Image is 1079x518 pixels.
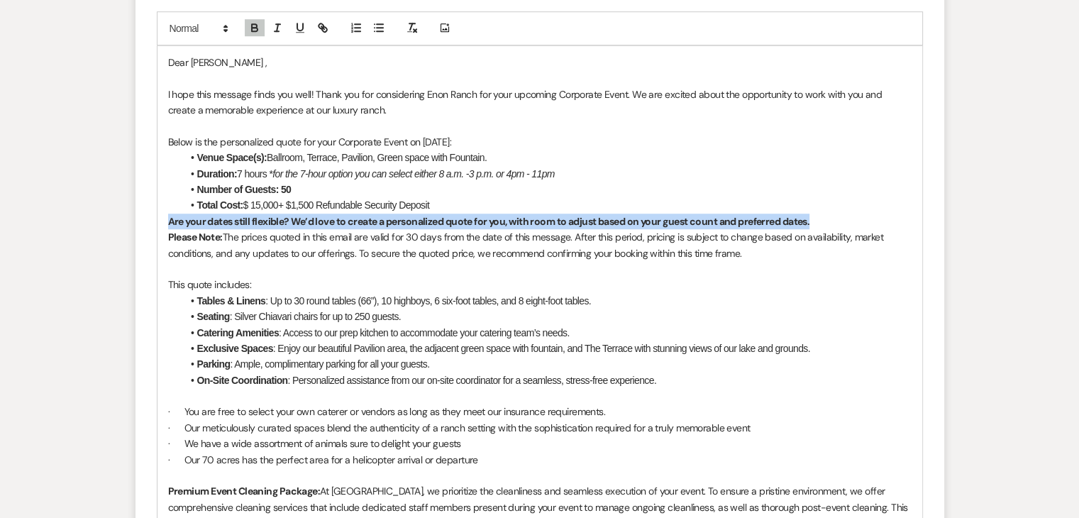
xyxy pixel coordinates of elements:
[197,184,292,195] strong: Number of Guests: 50
[197,327,280,338] strong: Catering Amenities
[182,309,912,324] li: : Silver Chiavari chairs for up to 250 guests.
[182,373,912,388] li: : Personalized assistance from our on-site coordinator for a seamless, stress-free experience.
[197,168,237,180] strong: Duration:
[197,311,230,322] strong: Seating
[182,325,912,341] li: : Access to our prep kitchen to accommodate your catering team’s needs.
[168,452,912,468] p: · Our 70 acres has the perfect area for a helicopter arrival or departure
[197,152,267,163] strong: Venue Space(s):
[168,277,912,292] p: This quote includes:
[168,404,912,419] p: · You are free to select your own caterer or vendors as long as they meet our insurance requireme...
[182,356,912,372] li: : Ample, complimentary parking for all your guests.
[182,166,912,182] li: 7 hours *
[182,150,912,165] li: Ballroom, Terrace, Pavilion, Green space with Fountain.
[168,485,321,497] strong: Premium Event Cleaning Package:
[182,341,912,356] li: : Enjoy our beautiful Pavilion area, the adjacent green space with fountain, and The Terrace with...
[168,231,223,243] strong: Please Note:
[168,134,912,150] p: Below is the personalized quote for your Corporate Event on [DATE]:
[168,215,810,228] strong: Are your dates still flexible? We’d love to create a personalized quote for you, with room to adj...
[272,168,554,180] em: for the 7-hour option you can select either 8 a.m. -3 p.m. or 4pm - 11pm
[168,55,912,70] p: Dear [PERSON_NAME] ,
[197,199,243,211] strong: Total Cost:
[168,87,912,119] p: I hope this message finds you well! Thank you for considering Enon Ranch for your upcoming Corpor...
[168,436,912,451] p: · We have a wide assortment of animals sure to delight your guests
[182,293,912,309] li: : Up to 30 round tables (66”), 10 highboys, 6 six-foot tables, and 8 eight-foot tables.
[197,295,266,307] strong: Tables & Linens
[197,358,231,370] strong: Parking
[197,343,273,354] strong: Exclusive Spaces
[182,197,912,213] li: $ 15,000+ $1,500 Refundable Security Deposit
[197,375,288,386] strong: On-Site Coordination
[168,229,912,261] p: The prices quoted in this email are valid for 30 days from the date of this message. After this p...
[168,420,912,436] p: · Our meticulously curated spaces blend the authenticity of a ranch setting with the sophisticati...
